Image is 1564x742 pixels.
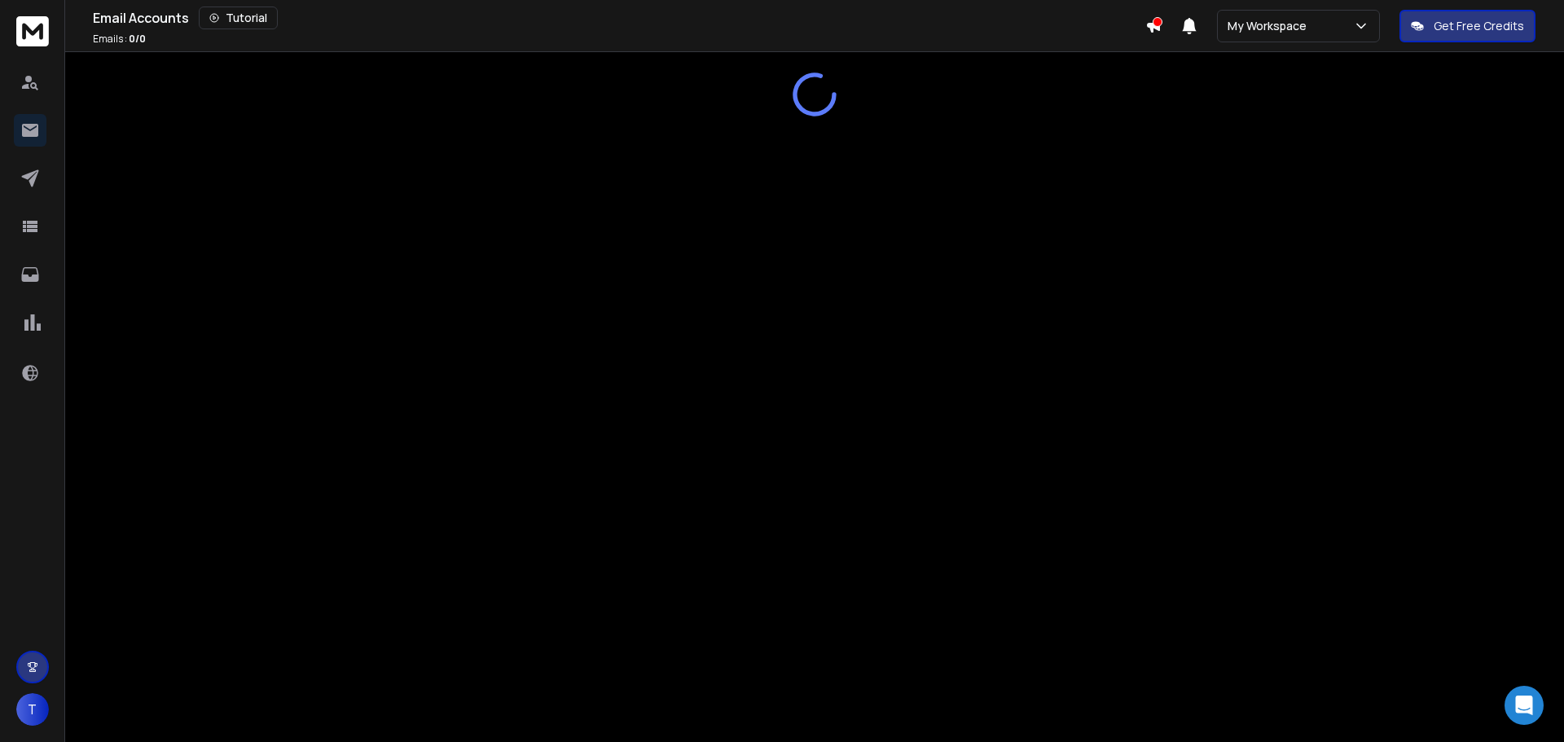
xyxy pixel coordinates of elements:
div: Email Accounts [93,7,1145,29]
p: My Workspace [1228,18,1313,34]
span: 0 / 0 [129,32,146,46]
p: Get Free Credits [1434,18,1524,34]
button: Get Free Credits [1399,10,1535,42]
p: Emails : [93,33,146,46]
button: Tutorial [199,7,278,29]
div: Open Intercom Messenger [1505,686,1544,725]
button: T [16,693,49,726]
